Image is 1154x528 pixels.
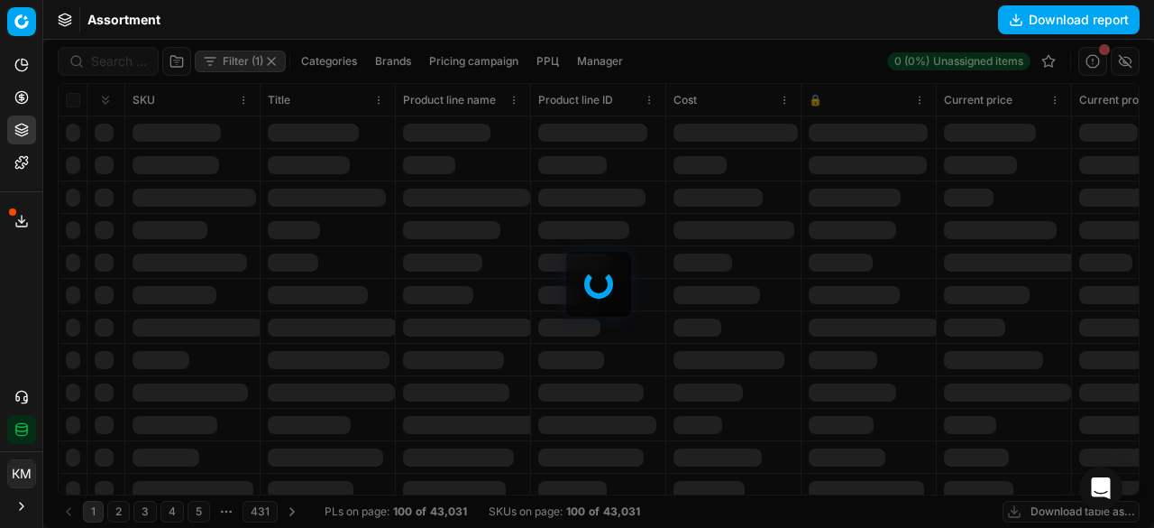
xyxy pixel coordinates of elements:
button: Download report [998,5,1140,34]
button: КM [7,459,36,488]
nav: breadcrumb [87,11,160,29]
span: КM [8,460,35,487]
div: Open Intercom Messenger [1079,467,1122,510]
span: Assortment [87,11,160,29]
